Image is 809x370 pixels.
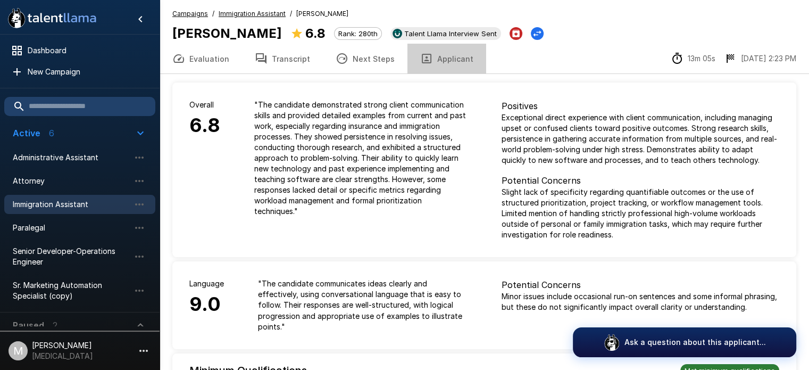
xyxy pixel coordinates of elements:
p: Slight lack of specificity regarding quantifiable outcomes or the use of structured prioritizatio... [502,187,780,240]
h6: 9.0 [189,289,224,320]
b: 6.8 [305,26,326,41]
b: [PERSON_NAME] [172,26,282,41]
u: Campaigns [172,10,208,18]
p: " The candidate demonstrated strong client communication skills and provided detailed examples fr... [254,100,468,217]
p: 13m 05s [688,53,715,64]
p: Potential Concerns [502,174,780,187]
span: [PERSON_NAME] [296,9,348,19]
p: Minor issues include occasional run-on sentences and some informal phrasing, but these do not sig... [502,291,780,313]
img: logo_glasses@2x.png [603,334,620,351]
button: Next Steps [323,44,407,73]
button: Applicant [407,44,486,73]
p: Ask a question about this applicant... [624,337,766,348]
p: [DATE] 2:23 PM [741,53,796,64]
p: " The candidate communicates ideas clearly and effectively, using conversational language that is... [258,278,468,332]
span: Talent Llama Interview Sent [400,29,501,38]
img: ukg_logo.jpeg [393,29,402,38]
div: View profile in UKG [390,27,501,40]
div: The date and time when the interview was completed [724,52,796,65]
p: Language [189,278,224,289]
button: Ask a question about this applicant... [573,327,796,357]
button: Archive Applicant [510,27,522,40]
button: Transcript [242,44,323,73]
span: / [212,9,214,19]
h6: 6.8 [189,110,220,141]
span: Rank: 280th [335,29,381,38]
p: Potential Concerns [502,278,780,291]
span: / [290,9,292,19]
p: Exceptional direct experience with client communication, including managing upset or confused cli... [502,112,780,166]
div: The time between starting and completing the interview [671,52,715,65]
u: Immigration Assistant [219,10,286,18]
button: Change Stage [531,27,544,40]
p: Overall [189,100,220,110]
p: Positives [502,100,780,112]
button: Evaluation [160,44,242,73]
